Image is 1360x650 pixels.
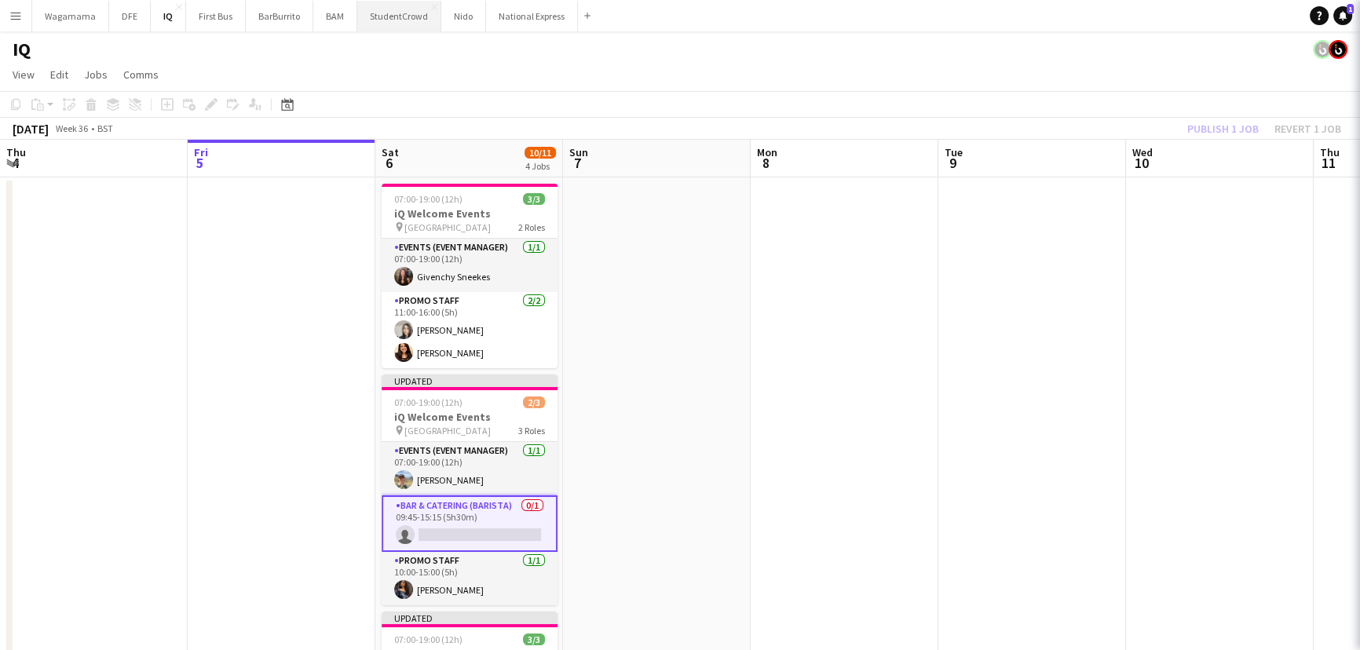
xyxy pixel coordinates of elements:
span: Tue [945,145,963,159]
button: Wagamama [32,1,109,31]
span: 07:00-19:00 (12h) [394,396,462,408]
span: 7 [567,154,588,172]
button: StudentCrowd [357,1,441,31]
span: [GEOGRAPHIC_DATA] [404,425,491,436]
span: Fri [194,145,208,159]
button: DFE [109,1,151,31]
div: Updated [382,374,558,387]
span: 3/3 [523,634,545,645]
h1: IQ [13,38,31,61]
app-card-role: Promo Staff2/211:00-16:00 (5h)[PERSON_NAME][PERSON_NAME] [382,292,558,368]
button: BarBurrito [246,1,313,31]
span: Edit [50,68,68,82]
h3: iQ Welcome Events [382,410,558,424]
a: 1 [1333,6,1352,25]
span: Thu [1320,145,1340,159]
span: Wed [1132,145,1153,159]
span: Thu [6,145,26,159]
button: IQ [151,1,186,31]
div: 4 Jobs [525,160,555,172]
span: 2/3 [523,396,545,408]
span: 6 [379,154,399,172]
span: 07:00-19:00 (12h) [394,193,462,205]
span: 3/3 [523,193,545,205]
span: 3 Roles [518,425,545,436]
button: Nido [441,1,486,31]
app-user-avatar: Tim Bodenham [1329,40,1347,59]
a: Jobs [78,64,114,85]
span: 4 [4,154,26,172]
div: BST [97,122,113,134]
button: National Express [486,1,578,31]
span: 10/11 [525,147,556,159]
app-card-role: Promo Staff1/110:00-15:00 (5h)[PERSON_NAME] [382,552,558,605]
span: Week 36 [52,122,91,134]
span: Sun [569,145,588,159]
span: 11 [1318,154,1340,172]
app-job-card: 07:00-19:00 (12h)3/3iQ Welcome Events [GEOGRAPHIC_DATA]2 RolesEvents (Event Manager)1/107:00-19:0... [382,184,558,368]
button: First Bus [186,1,246,31]
app-user-avatar: Tim Bodenham [1313,40,1332,59]
span: 9 [942,154,963,172]
span: Comms [123,68,159,82]
app-card-role: Events (Event Manager)1/107:00-19:00 (12h)[PERSON_NAME] [382,442,558,495]
span: 10 [1130,154,1153,172]
a: Comms [117,64,165,85]
span: Sat [382,145,399,159]
span: Mon [757,145,777,159]
a: View [6,64,41,85]
span: [GEOGRAPHIC_DATA] [404,221,491,233]
app-card-role: Bar & Catering (Barista)0/109:45-15:15 (5h30m) [382,495,558,552]
span: Jobs [84,68,108,82]
app-card-role: Events (Event Manager)1/107:00-19:00 (12h)Givenchy Sneekes [382,239,558,292]
span: 2 Roles [518,221,545,233]
span: 1 [1347,4,1354,14]
div: [DATE] [13,121,49,137]
span: View [13,68,35,82]
a: Edit [44,64,75,85]
div: Updated [382,612,558,624]
button: BAM [313,1,357,31]
span: 5 [192,154,208,172]
h3: iQ Welcome Events [382,206,558,221]
span: 8 [755,154,777,172]
app-job-card: Updated07:00-19:00 (12h)2/3iQ Welcome Events [GEOGRAPHIC_DATA]3 RolesEvents (Event Manager)1/107:... [382,374,558,605]
span: 07:00-19:00 (12h) [394,634,462,645]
